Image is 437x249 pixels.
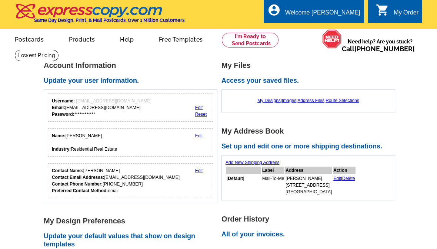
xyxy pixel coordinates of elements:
th: Address [285,167,332,174]
i: account_circle [267,3,281,17]
div: Who should we contact regarding order issues? [48,163,213,198]
strong: Username: [52,98,75,104]
div: Welcome [PERSON_NAME] [285,9,360,20]
div: My Order [394,9,418,20]
span: Call [342,45,415,53]
h2: Update your user information. [44,77,221,85]
span: Need help? Are you stuck? [342,38,418,53]
td: | [333,175,356,196]
td: [ ] [226,175,261,196]
span: [EMAIL_ADDRESS][DOMAIN_NAME] [76,98,151,104]
a: Address Files [297,98,324,103]
h1: My Design Preferences [44,217,221,225]
a: Postcards [3,30,56,47]
img: help [322,29,342,49]
th: Label [262,167,284,174]
a: Route Selections [326,98,359,103]
a: Products [57,30,107,47]
a: Edit [195,168,203,173]
div: [PERSON_NAME] [EMAIL_ADDRESS][DOMAIN_NAME] [PHONE_NUMBER] email [52,167,180,194]
strong: Contact Phone Number: [52,181,103,187]
a: Delete [342,176,355,181]
strong: Contact Name: [52,168,83,173]
strong: Contact Email Addresss: [52,175,104,180]
a: Reset [195,112,207,117]
a: Help [108,30,146,47]
td: Mail-To-Me [262,175,284,196]
h2: Access your saved files. [221,77,399,85]
h4: Same Day Design, Print, & Mail Postcards. Over 1 Million Customers. [34,17,186,23]
a: Edit [333,176,341,181]
div: Your personal details. [48,128,213,157]
strong: Name: [52,133,66,138]
h2: Set up and edit one or more shipping destinations. [221,142,399,151]
h1: My Address Book [221,127,399,135]
i: shopping_cart [376,3,389,17]
strong: Email: [52,105,65,110]
h2: Update your default values that show on design templates [44,232,221,248]
a: [PHONE_NUMBER] [354,45,415,53]
h2: All of your invoices. [221,230,399,239]
a: Edit [195,105,203,110]
div: | | | [226,94,391,108]
a: shopping_cart My Order [376,8,418,17]
h1: Account Information [44,62,221,69]
a: Free Templates [147,30,214,47]
td: [PERSON_NAME] [STREET_ADDRESS] [GEOGRAPHIC_DATA] [285,175,332,196]
strong: Preferred Contact Method: [52,188,108,193]
h1: My Files [221,62,399,69]
h1: Order History [221,215,399,223]
strong: Industry: [52,147,71,152]
a: My Designs [257,98,281,103]
a: Same Day Design, Print, & Mail Postcards. Over 1 Million Customers. [15,9,186,23]
div: [PERSON_NAME] Residential Real Estate [52,132,117,153]
b: Default [228,176,243,181]
a: Add New Shipping Address [226,160,279,165]
th: Action [333,167,356,174]
strong: Password: [52,112,74,117]
a: Edit [195,133,203,138]
a: Images [282,98,296,103]
div: Your login information. [48,94,213,122]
